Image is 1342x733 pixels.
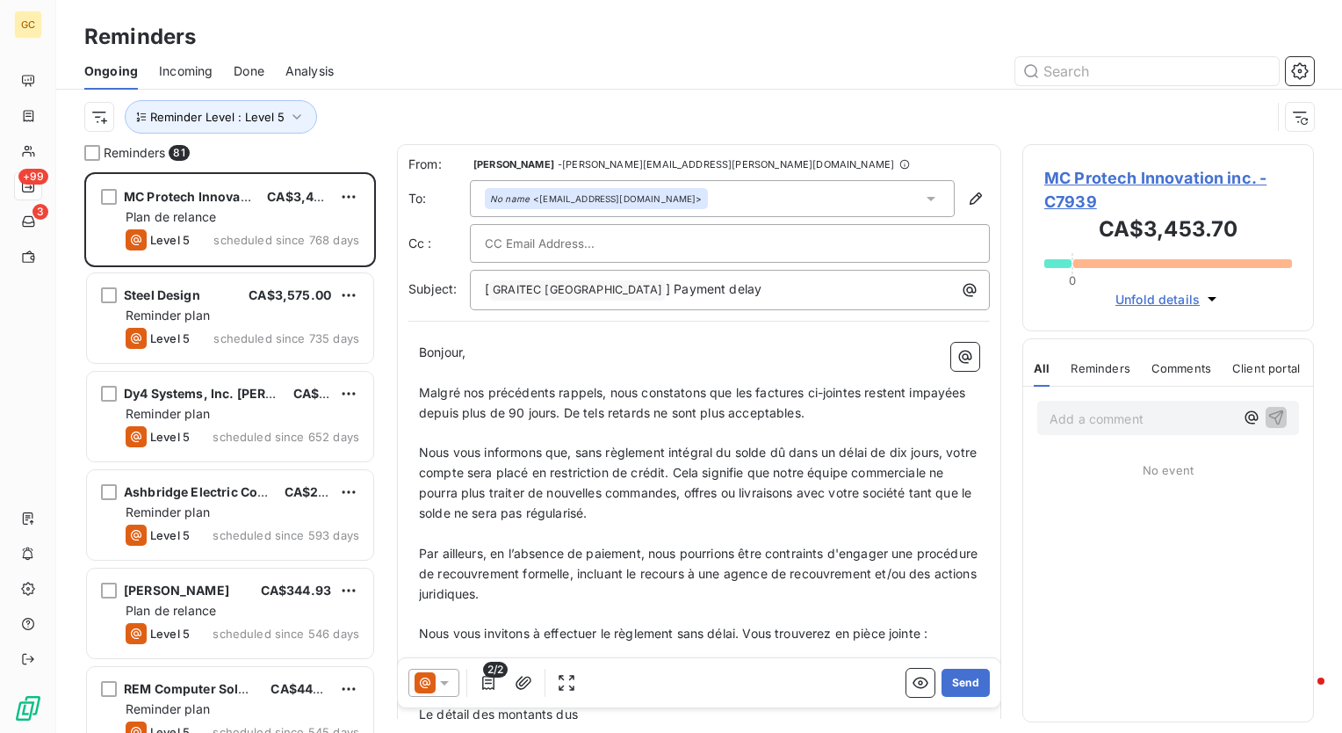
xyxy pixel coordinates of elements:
span: Reminder plan [126,504,210,519]
span: REM Computer Solutions [124,681,278,696]
span: Malgré nos précédents rappels, nous constatons que les factures ci-jointes restent impayées depui... [419,385,970,420]
span: Level 5 [150,331,190,345]
span: 81 [169,145,189,161]
span: Dy4 Systems, Inc. [PERSON_NAME]-CWIT CAN [124,386,413,401]
span: Analysis [285,62,334,80]
h3: CA$3,453.70 [1044,214,1292,249]
div: <[EMAIL_ADDRESS][DOMAIN_NAME]> [490,192,703,205]
span: Level 5 [150,233,190,247]
input: CC Email Address... [485,230,674,257]
span: Level 5 [150,528,190,542]
em: No name [490,192,530,205]
button: Send [942,669,990,697]
span: Unfold details [1115,290,1200,308]
span: Ashbridge Electric Contractors LTD. [124,484,344,499]
span: scheduled since 768 days [213,233,359,247]
span: +99 [18,169,48,185]
span: Bonjour, [419,345,465,359]
span: Subject: [408,281,457,296]
span: Client portal [1232,361,1300,375]
span: No event [1143,463,1194,477]
span: Comments [1151,361,1211,375]
span: Nous vous informons que, sans règlement intégral du solde dû dans un délai de dix jours, votre co... [419,445,980,520]
span: CA$3,453.70 [267,189,350,204]
span: Par ailleurs, en l’absence de paiement, nous pourrions être contraints d'engager une procédure de... [419,546,981,601]
span: scheduled since 735 days [213,331,359,345]
span: CA$440.70 [271,681,340,696]
iframe: Intercom live chat [1282,673,1324,715]
span: - [PERSON_NAME][EMAIL_ADDRESS][PERSON_NAME][DOMAIN_NAME] [558,159,894,170]
span: [PERSON_NAME] [473,159,554,170]
span: CA$3,575.00 [249,287,331,302]
span: MC Protech Innovation inc. - C7939 [1044,166,1292,214]
span: Reminder plan [126,406,210,421]
span: Level 5 [150,627,190,641]
span: 2/2 [483,662,508,678]
span: All [1034,361,1050,375]
span: Reminder plan [126,701,210,716]
span: Done [234,62,264,80]
span: Incoming [159,62,213,80]
span: Reminder plan [126,308,210,323]
label: Cc : [408,235,470,252]
label: To: [408,190,470,207]
span: 3 [32,204,48,220]
span: ] Payment delay [666,281,761,296]
span: Reminders [104,144,165,162]
span: CA$344.93 [261,583,331,598]
span: Nous vous invitons à effectuer le règlement sans délai. Vous trouverez en pièce jointe : [419,626,927,641]
span: CA$248.40 [285,484,355,499]
span: CA$283.63 [293,386,364,401]
span: GRAITEC [GEOGRAPHIC_DATA] [490,280,665,301]
span: Plan de relance [126,603,216,618]
span: From: [408,156,470,173]
span: scheduled since 593 days [213,528,359,542]
span: Reminders [1071,361,1129,375]
span: Level 5 [150,430,190,444]
span: Ongoing [84,62,138,80]
span: scheduled since 652 days [213,430,359,444]
div: grid [84,172,376,733]
span: Reminder Level : Level 5 [150,110,285,124]
button: Unfold details [1110,289,1226,309]
h3: Reminders [84,21,196,53]
button: Reminder Level : Level 5 [125,100,317,134]
span: Steel Design [124,287,200,302]
div: GC [14,11,42,39]
span: Le détail des montants dus [419,707,578,722]
span: scheduled since 546 days [213,627,359,641]
input: Search [1015,57,1279,85]
span: 0 [1069,273,1076,287]
span: Plan de relance [126,209,216,224]
span: MC Protech Innovation inc. [124,189,291,204]
span: [ [485,281,489,296]
img: Logo LeanPay [14,694,42,722]
span: [PERSON_NAME] [124,583,229,598]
